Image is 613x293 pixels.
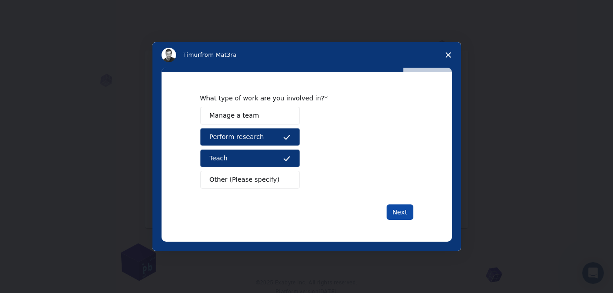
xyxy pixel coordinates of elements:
button: Next [387,204,413,220]
button: Other (Please specify) [200,171,300,189]
span: Manage a team [210,111,259,120]
span: Perform research [210,132,264,142]
span: Other (Please specify) [210,175,280,184]
span: Timur [183,51,200,58]
div: What type of work are you involved in? [200,94,400,102]
span: from Mat3ra [200,51,236,58]
span: Teach [210,154,228,163]
button: Perform research [200,128,300,146]
span: Support [18,6,51,15]
button: Manage a team [200,107,300,124]
button: Teach [200,149,300,167]
img: Profile image for Timur [162,48,176,62]
span: Close survey [436,42,461,68]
